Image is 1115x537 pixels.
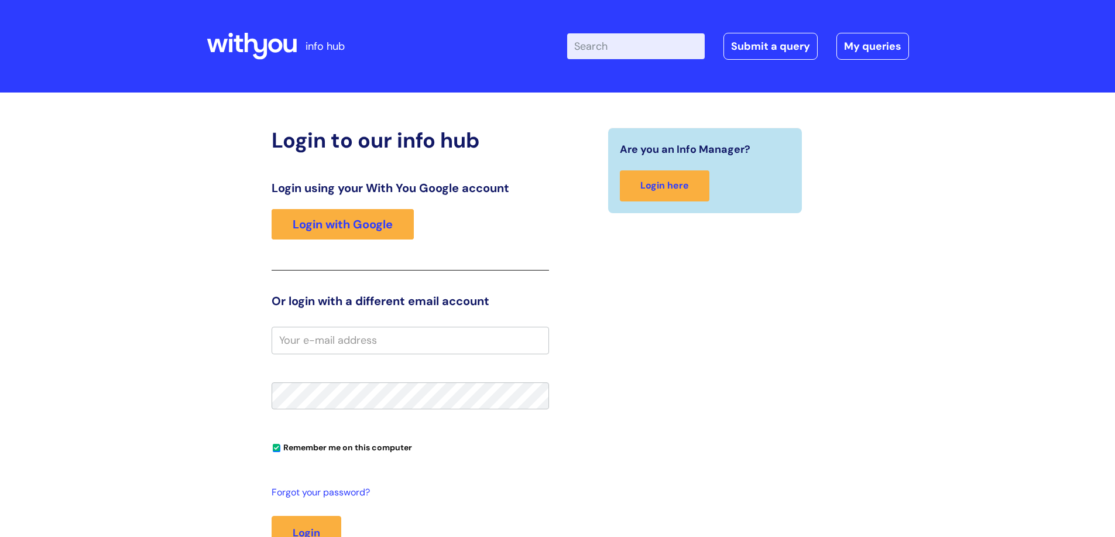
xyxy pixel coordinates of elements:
[306,37,345,56] p: info hub
[272,294,549,308] h3: Or login with a different email account
[567,33,705,59] input: Search
[836,33,909,60] a: My queries
[272,181,549,195] h3: Login using your With You Google account
[620,140,750,159] span: Are you an Info Manager?
[272,440,412,453] label: Remember me on this computer
[272,327,549,354] input: Your e-mail address
[272,209,414,240] a: Login with Google
[272,128,549,153] h2: Login to our info hub
[723,33,818,60] a: Submit a query
[272,484,543,501] a: Forgot your password?
[273,444,280,452] input: Remember me on this computer
[620,170,709,201] a: Login here
[272,437,549,456] div: You can uncheck this option if you're logging in from a shared device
